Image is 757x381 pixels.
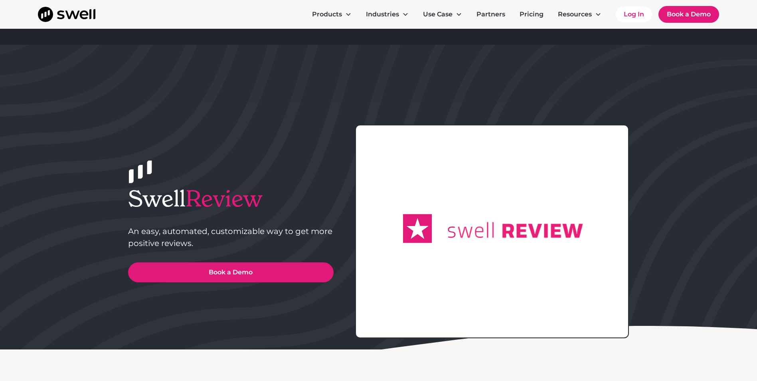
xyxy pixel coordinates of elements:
p: An easy, automated, customizable way to get more positive reviews. [128,225,334,249]
div: Use Case [423,10,453,19]
a: home [38,7,95,22]
h1: Swell [128,185,334,212]
div: Products [312,10,342,19]
div: Resources [551,6,608,22]
div: Industries [360,6,415,22]
div: Use Case [417,6,468,22]
g: swell [448,222,494,238]
a: Book a Demo [128,262,334,282]
div: Products [306,6,358,22]
a: Partners [470,6,512,22]
a: Log In [616,6,652,22]
div: Resources [558,10,592,19]
g: REVIEW [502,224,583,238]
a: Book a Demo [658,6,719,23]
div: Industries [366,10,399,19]
span: Review [186,185,263,213]
a: Pricing [513,6,550,22]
